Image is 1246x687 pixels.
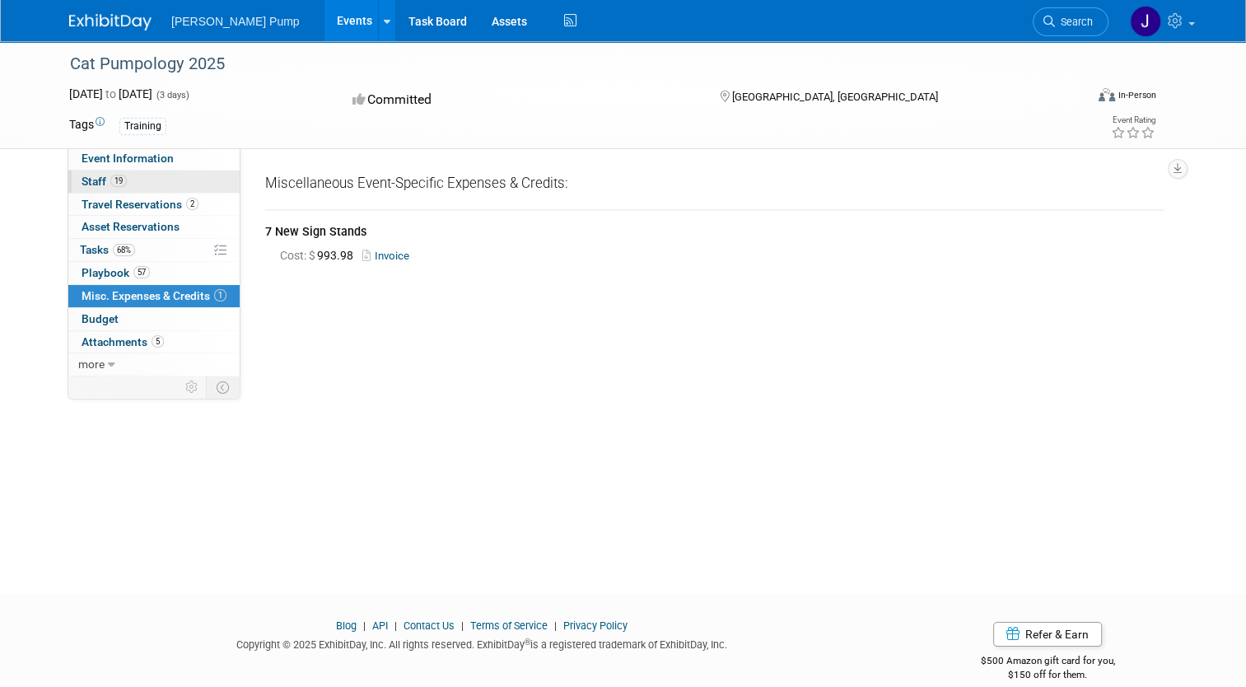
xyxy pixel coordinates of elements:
span: [PERSON_NAME] Pump [171,15,300,28]
span: Playbook [82,266,150,279]
a: Tasks68% [68,239,240,261]
a: Contact Us [404,619,455,632]
a: Budget [68,308,240,330]
a: Event Information [68,147,240,170]
span: | [359,619,370,632]
span: [DATE] [DATE] [69,87,152,100]
td: Tags [69,116,105,135]
span: | [390,619,401,632]
span: Event Information [82,152,174,165]
span: Tasks [80,243,135,256]
span: to [103,87,119,100]
span: 993.98 [280,249,360,262]
span: | [457,619,468,632]
span: 57 [133,266,150,278]
a: Invoice [362,250,416,262]
a: Search [1033,7,1108,36]
a: more [68,353,240,376]
div: $150 off for them. [918,668,1177,682]
a: Playbook57 [68,262,240,284]
img: Jake Sowders [1130,6,1161,37]
a: Asset Reservations [68,216,240,238]
span: Travel Reservations [82,198,198,211]
a: Blog [336,619,357,632]
div: 7 New Sign Stands [265,223,1164,243]
span: Budget [82,312,119,325]
span: 19 [110,175,127,187]
a: API [372,619,388,632]
div: Cat Pumpology 2025 [64,49,1064,79]
span: more [78,358,105,371]
span: | [550,619,561,632]
span: 68% [113,244,135,256]
td: Toggle Event Tabs [207,376,240,398]
div: Training [119,118,166,135]
div: $500 Amazon gift card for you, [918,643,1177,681]
span: [GEOGRAPHIC_DATA], [GEOGRAPHIC_DATA] [732,91,938,103]
span: 1 [214,289,226,301]
span: Attachments [82,335,164,348]
div: Copyright © 2025 ExhibitDay, Inc. All rights reserved. ExhibitDay is a registered trademark of Ex... [69,633,894,652]
span: Staff [82,175,127,188]
a: Terms of Service [470,619,548,632]
div: Miscellaneous Event-Specific Expenses & Credits: [265,174,1164,199]
img: Format-Inperson.png [1099,88,1115,101]
div: Event Format [996,86,1156,110]
span: Cost: $ [280,249,317,262]
span: 2 [186,198,198,210]
span: (3 days) [155,90,189,100]
div: Committed [348,86,693,114]
span: Asset Reservations [82,220,180,233]
a: Staff19 [68,171,240,193]
a: Refer & Earn [993,622,1102,647]
span: Misc. Expenses & Credits [82,289,226,302]
a: Travel Reservations2 [68,194,240,216]
img: ExhibitDay [69,14,152,30]
span: Search [1055,16,1093,28]
span: 5 [152,335,164,348]
div: In-Person [1118,89,1156,101]
sup: ® [525,638,530,647]
div: Event Rating [1111,116,1155,124]
a: Attachments5 [68,331,240,353]
a: Misc. Expenses & Credits1 [68,285,240,307]
td: Personalize Event Tab Strip [178,376,207,398]
a: Privacy Policy [563,619,628,632]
